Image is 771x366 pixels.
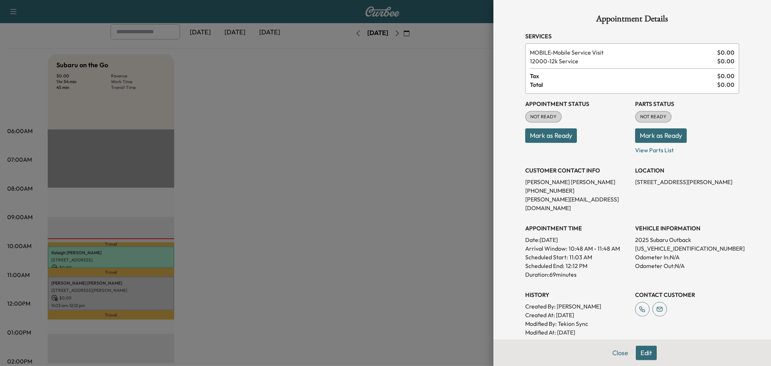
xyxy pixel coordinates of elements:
[525,186,629,195] p: [PHONE_NUMBER]
[525,253,568,261] p: Scheduled Start:
[635,224,739,233] h3: VEHICLE INFORMATION
[525,14,739,26] h1: Appointment Details
[525,32,739,41] h3: Services
[530,72,717,80] span: Tax
[530,80,717,89] span: Total
[635,166,739,175] h3: LOCATION
[636,113,671,120] span: NOT READY
[525,270,629,279] p: Duration: 69 minutes
[635,253,739,261] p: Odometer In: N/A
[635,235,739,244] p: 2025 Subaru Outback
[717,57,734,65] span: $ 0.00
[717,48,734,57] span: $ 0.00
[530,48,714,57] span: Mobile Service Visit
[635,290,739,299] h3: CONTACT CUSTOMER
[525,195,629,212] p: [PERSON_NAME][EMAIL_ADDRESS][DOMAIN_NAME]
[635,128,687,143] button: Mark as Ready
[525,166,629,175] h3: CUSTOMER CONTACT INFO
[525,244,629,253] p: Arrival Window:
[717,80,734,89] span: $ 0.00
[636,346,657,360] button: Edit
[566,261,587,270] p: 12:12 PM
[525,261,564,270] p: Scheduled End:
[717,72,734,80] span: $ 0.00
[525,302,629,311] p: Created By : [PERSON_NAME]
[635,244,739,253] p: [US_VEHICLE_IDENTIFICATION_NUMBER]
[525,178,629,186] p: [PERSON_NAME] [PERSON_NAME]
[525,328,629,337] p: Modified At : [DATE]
[525,128,577,143] button: Mark as Ready
[525,290,629,299] h3: History
[525,99,629,108] h3: Appointment Status
[525,224,629,233] h3: APPOINTMENT TIME
[525,235,629,244] p: Date: [DATE]
[635,99,739,108] h3: Parts Status
[530,57,714,65] span: 12k Service
[635,143,739,154] p: View Parts List
[525,319,629,328] p: Modified By : Tekion Sync
[569,244,620,253] span: 10:48 AM - 11:48 AM
[526,113,561,120] span: NOT READY
[525,311,629,319] p: Created At : [DATE]
[608,346,633,360] button: Close
[635,261,739,270] p: Odometer Out: N/A
[635,178,739,186] p: [STREET_ADDRESS][PERSON_NAME]
[569,253,592,261] p: 11:03 AM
